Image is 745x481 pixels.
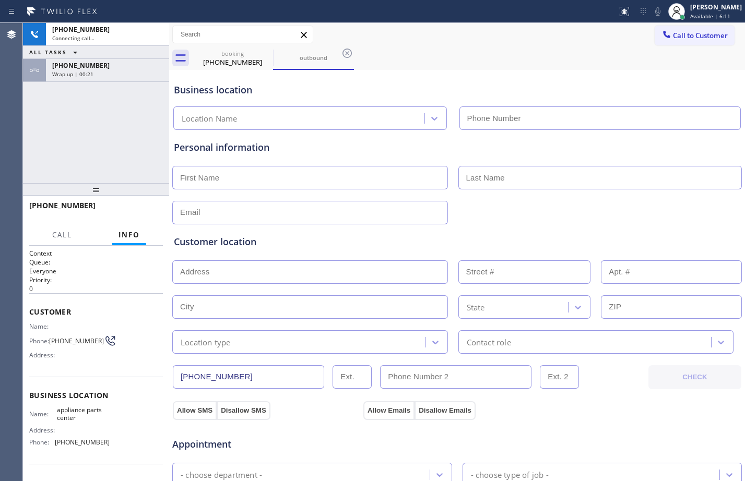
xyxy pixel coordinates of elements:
[52,61,110,70] span: [PHONE_NUMBER]
[29,267,163,275] p: Everyone
[52,230,72,239] span: Call
[29,307,163,317] span: Customer
[172,260,448,284] input: Address
[119,230,140,239] span: Info
[274,54,353,62] div: outbound
[23,46,88,58] button: ALL TASKS
[29,410,57,418] span: Name:
[29,284,163,293] p: 0
[49,337,104,345] span: [PHONE_NUMBER]
[182,113,238,125] div: Location Name
[333,365,372,389] input: Ext.
[112,225,146,245] button: Info
[29,258,163,267] h2: Queue:
[52,34,94,42] span: Connecting call…
[174,140,740,154] div: Personal information
[467,301,485,313] div: State
[173,26,313,43] input: Search
[172,201,448,224] input: Email
[29,337,49,345] span: Phone:
[193,50,272,57] div: booking
[172,166,448,189] input: First Name
[181,336,231,348] div: Location type
[690,3,742,11] div: [PERSON_NAME]
[601,295,742,319] input: ZIP
[29,390,163,400] span: Business location
[380,365,531,389] input: Phone Number 2
[458,260,591,284] input: Street #
[174,235,740,249] div: Customer location
[173,401,217,420] button: Allow SMS
[55,438,110,446] span: [PHONE_NUMBER]
[172,437,361,451] span: Appointment
[29,426,57,434] span: Address:
[540,365,579,389] input: Ext. 2
[648,365,741,389] button: CHECK
[471,468,549,480] div: - choose type of job -
[467,336,511,348] div: Contact role
[363,401,415,420] button: Allow Emails
[193,46,272,70] div: (817) 975-8296
[29,438,55,446] span: Phone:
[673,31,728,40] span: Call to Customer
[458,166,742,189] input: Last Name
[52,70,93,78] span: Wrap up | 00:21
[29,200,96,210] span: [PHONE_NUMBER]
[174,83,740,97] div: Business location
[172,295,448,319] input: City
[46,225,78,245] button: Call
[29,322,57,330] span: Name:
[29,351,57,359] span: Address:
[173,365,324,389] input: Phone Number
[29,275,163,284] h2: Priority:
[52,25,110,34] span: [PHONE_NUMBER]
[29,49,67,56] span: ALL TASKS
[181,468,262,480] div: - choose department -
[217,401,270,420] button: Disallow SMS
[459,106,741,130] input: Phone Number
[29,249,163,258] h1: Context
[601,260,742,284] input: Apt. #
[690,13,730,20] span: Available | 6:11
[655,26,735,45] button: Call to Customer
[193,57,272,67] div: [PHONE_NUMBER]
[415,401,476,420] button: Disallow Emails
[57,406,109,422] span: appliance parts center
[651,4,665,19] button: Mute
